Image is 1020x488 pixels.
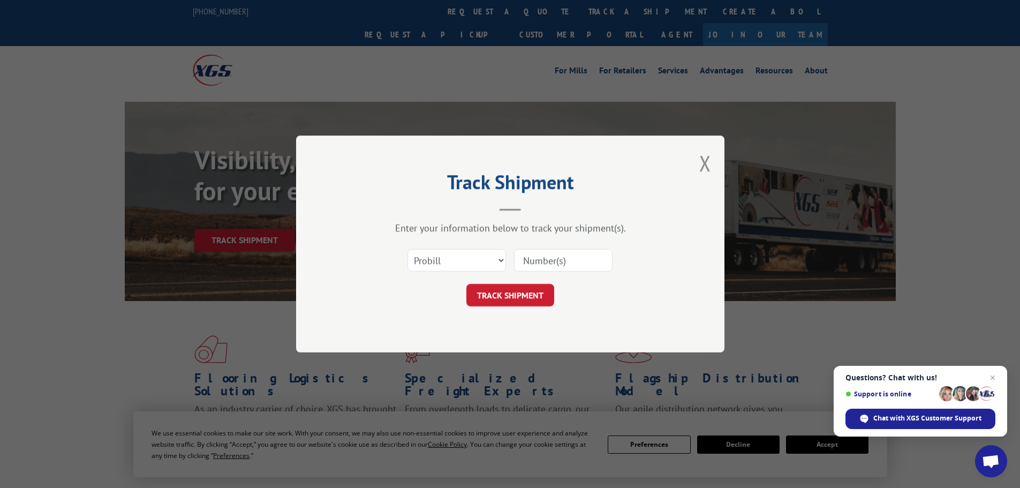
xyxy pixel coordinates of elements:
[350,222,671,234] div: Enter your information below to track your shipment(s).
[845,390,935,398] span: Support is online
[845,409,995,429] div: Chat with XGS Customer Support
[466,284,554,306] button: TRACK SHIPMENT
[975,445,1007,477] div: Open chat
[699,149,711,177] button: Close modal
[514,249,613,272] input: Number(s)
[873,414,981,423] span: Chat with XGS Customer Support
[986,371,999,384] span: Close chat
[350,175,671,195] h2: Track Shipment
[845,373,995,382] span: Questions? Chat with us!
